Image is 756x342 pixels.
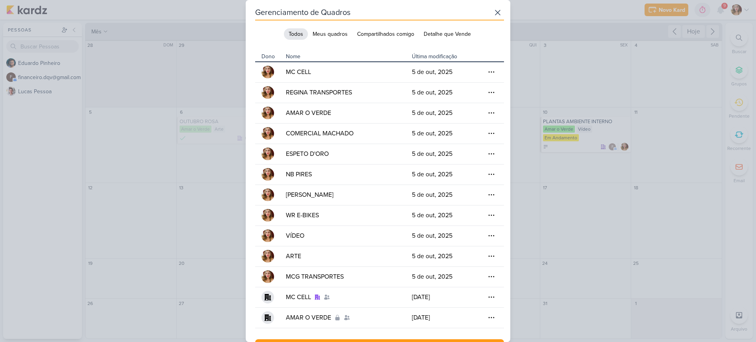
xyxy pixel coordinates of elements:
div: Detalhe que Vende [261,311,274,324]
th: Dono [255,49,283,62]
div: Todos os membros da organização podem acessar este quadro [314,294,321,300]
button: Todos [284,28,308,40]
td: [DATE] [409,307,468,328]
td: 5 de out, 2025 [409,103,468,123]
img: Thaís Leite [261,250,274,263]
div: ESPETO D'ORO [286,149,329,159]
div: MC CELL [286,292,311,302]
td: 5 de out, 2025 [409,185,468,205]
div: AMAR O VERDE [286,108,331,118]
div: COMERCIAL MACHADO [286,129,354,138]
div: Somente administradores e pessoas com acesso podem acessar este quadro [334,314,341,321]
th: Última modificação [409,49,468,62]
img: Thaís Leite [261,66,274,78]
td: 5 de out, 2025 [409,82,468,103]
td: 5 de out, 2025 [409,123,468,144]
div: VÍDEO [286,231,304,240]
button: Compartilhados comigo [352,28,419,40]
img: Thaís Leite [261,270,274,283]
img: Thaís Leite [261,107,274,119]
div: REGINA TRANSPORTES [286,88,352,97]
td: 5 de out, 2025 [409,246,468,266]
img: Thaís Leite [261,229,274,242]
img: Thaís Leite [261,86,274,99]
div: Detalhe que Vende [261,291,274,303]
div: ARTE [286,251,301,261]
td: 5 de out, 2025 [409,164,468,185]
th: Nome [283,49,409,62]
img: Thaís Leite [261,127,274,140]
div: Este quadro está sendo compartilhado com pessoas selecionadas [344,314,350,321]
img: Thaís Leite [261,189,274,201]
img: Thaís Leite [261,148,274,160]
td: [DATE] [409,287,468,307]
td: 5 de out, 2025 [409,205,468,226]
td: 5 de out, 2025 [409,266,468,287]
div: [PERSON_NAME] [286,190,334,200]
div: MC CELL [286,67,311,77]
div: Este quadro está sendo compartilhado com pessoas selecionadas [324,294,330,300]
img: Thaís Leite [261,209,274,222]
div: NB PIRES [286,170,312,179]
div: AMAR O VERDE [286,313,331,322]
td: 5 de out, 2025 [409,226,468,246]
div: WR E-BIKES [286,211,319,220]
div: MCG TRANSPORTES [286,272,344,281]
button: Detalhe que Vende [419,28,476,40]
img: Thaís Leite [261,168,274,181]
td: 5 de out, 2025 [409,144,468,164]
td: 5 de out, 2025 [409,62,468,82]
button: Meus quadros [308,28,352,40]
